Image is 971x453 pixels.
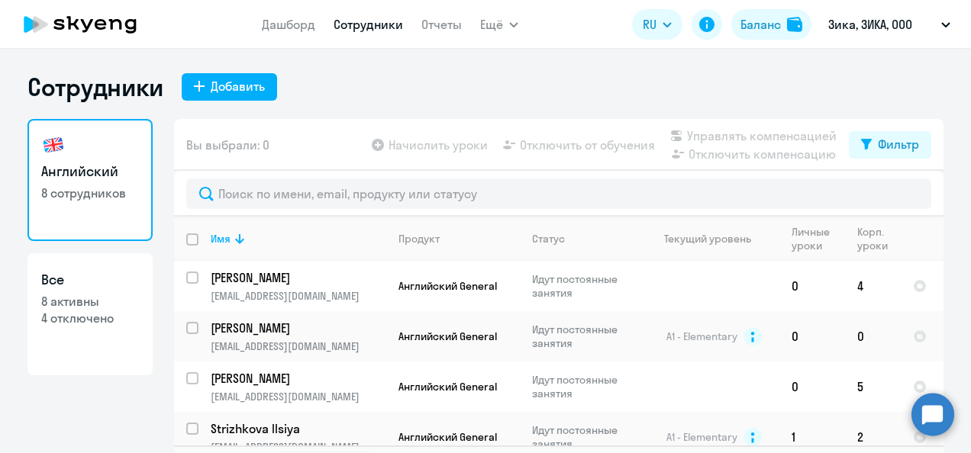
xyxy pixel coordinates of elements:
p: Идут постоянные занятия [532,323,637,350]
h3: Все [41,270,139,290]
p: Идут постоянные занятия [532,423,637,451]
p: Strizhkova Ilsiya [211,420,383,437]
p: 4 отключено [41,310,139,326]
button: Балансbalance [731,9,811,40]
td: 0 [779,311,845,361]
div: Добавить [211,77,265,95]
div: Продукт [398,232,440,246]
p: [PERSON_NAME] [211,370,383,387]
div: Продукт [398,232,519,246]
p: 8 активны [41,293,139,310]
a: [PERSON_NAME] [211,370,385,387]
div: Корп. уроки [857,225,890,252]
td: 0 [779,361,845,412]
td: 5 [845,361,901,412]
td: 4 [845,261,901,311]
button: Ещё [480,9,518,40]
span: A1 - Elementary [666,430,737,444]
button: Фильтр [849,131,931,159]
div: Баланс [740,15,781,34]
span: Английский General [398,430,497,444]
div: Имя [211,232,385,246]
span: Английский General [398,279,497,293]
div: Корп. уроки [857,225,900,252]
p: 8 сотрудников [41,185,139,201]
div: Личные уроки [792,225,834,252]
input: Поиск по имени, email, продукту или статусу [186,178,931,209]
p: [EMAIL_ADDRESS][DOMAIN_NAME] [211,339,385,353]
div: Фильтр [878,135,919,153]
a: Strizhkova Ilsiya [211,420,385,437]
button: Добавить [182,73,277,101]
p: Идут постоянные занятия [532,373,637,400]
img: english [41,133,66,157]
a: Все8 активны4 отключено [27,253,153,375]
h1: Сотрудники [27,72,163,102]
p: [EMAIL_ADDRESS][DOMAIN_NAME] [211,390,385,403]
span: Ещё [480,15,503,34]
div: Текущий уровень [664,232,751,246]
span: Английский General [398,380,497,394]
p: [PERSON_NAME] [211,320,383,336]
span: RU [643,15,656,34]
p: Зика, ЗИКА, ООО [828,15,912,34]
p: Идут постоянные занятия [532,272,637,300]
a: [PERSON_NAME] [211,269,385,286]
div: Статус [532,232,637,246]
td: 0 [845,311,901,361]
div: Личные уроки [792,225,844,252]
div: Имя [211,232,231,246]
a: Дашборд [262,17,315,32]
button: Зика, ЗИКА, ООО [821,6,958,43]
p: [PERSON_NAME] [211,269,383,286]
p: [EMAIL_ADDRESS][DOMAIN_NAME] [211,289,385,303]
a: Сотрудники [334,17,403,32]
td: 0 [779,261,845,311]
span: Английский General [398,329,497,343]
button: RU [632,9,682,40]
h3: Английский [41,162,139,182]
span: Вы выбрали: 0 [186,136,269,154]
div: Текущий уровень [650,232,779,246]
span: A1 - Elementary [666,329,737,343]
img: balance [787,17,802,32]
a: Английский8 сотрудников [27,119,153,241]
a: [PERSON_NAME] [211,320,385,336]
a: Отчеты [421,17,462,32]
div: Статус [532,232,565,246]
